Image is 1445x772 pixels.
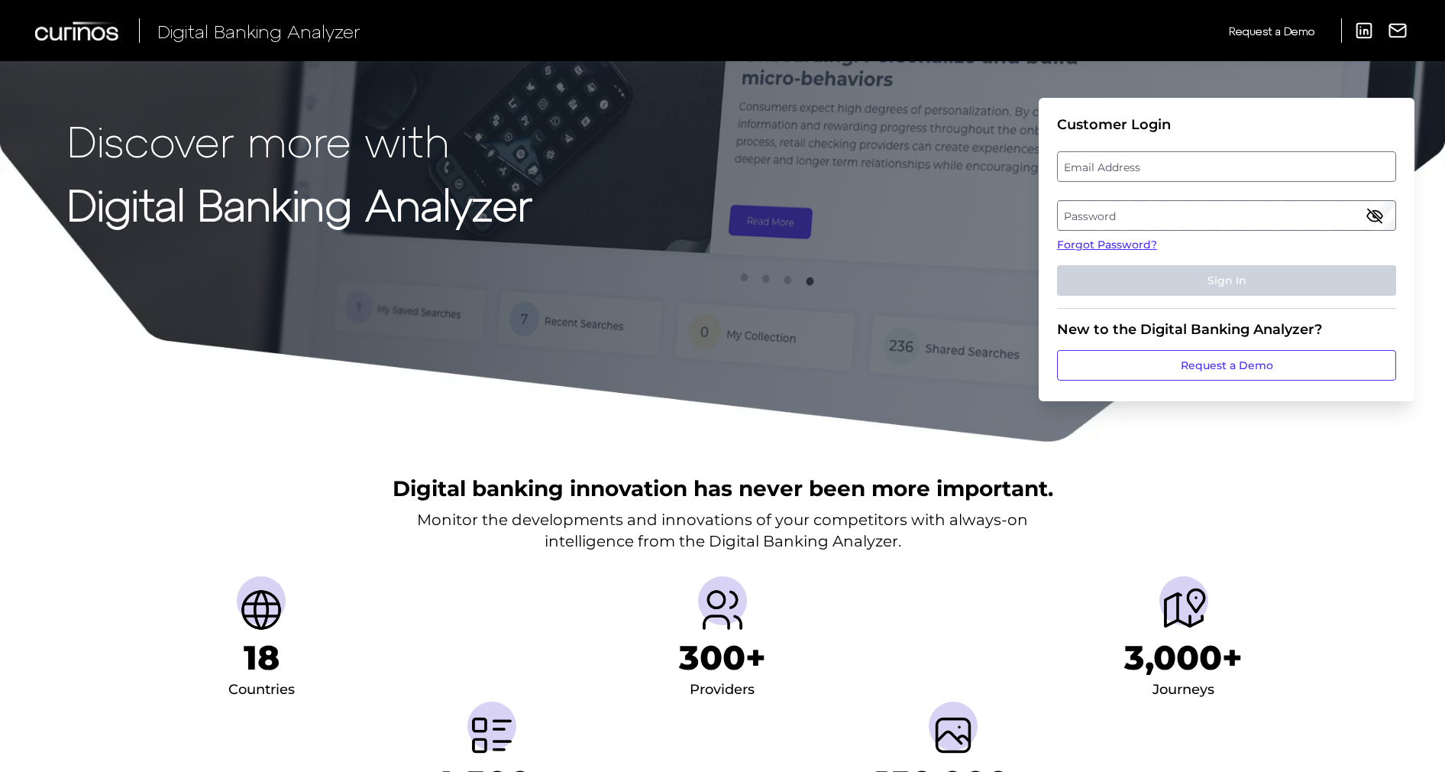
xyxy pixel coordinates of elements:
[1159,585,1208,634] img: Journeys
[1057,265,1396,296] button: Sign In
[1058,202,1395,229] label: Password
[467,711,516,760] img: Metrics
[237,585,286,634] img: Countries
[1057,321,1396,338] div: New to the Digital Banking Analyzer?
[690,678,755,702] div: Providers
[679,637,766,678] h1: 300+
[1058,153,1395,180] label: Email Address
[157,20,360,42] span: Digital Banking Analyzer
[1057,237,1396,253] a: Forgot Password?
[67,178,532,229] strong: Digital Banking Analyzer
[1124,637,1243,678] h1: 3,000+
[1229,24,1314,37] span: Request a Demo
[1229,18,1314,44] a: Request a Demo
[1057,350,1396,381] a: Request a Demo
[698,585,747,634] img: Providers
[35,21,121,41] img: Curinos
[1152,678,1214,702] div: Journeys
[228,678,295,702] div: Countries
[244,637,280,678] h1: 18
[393,474,1053,503] h2: Digital banking innovation has never been more important.
[67,116,532,164] p: Discover more with
[929,711,978,760] img: Screenshots
[417,509,1028,552] p: Monitor the developments and innovations of your competitors with always-on intelligence from the...
[1057,116,1396,133] div: Customer Login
